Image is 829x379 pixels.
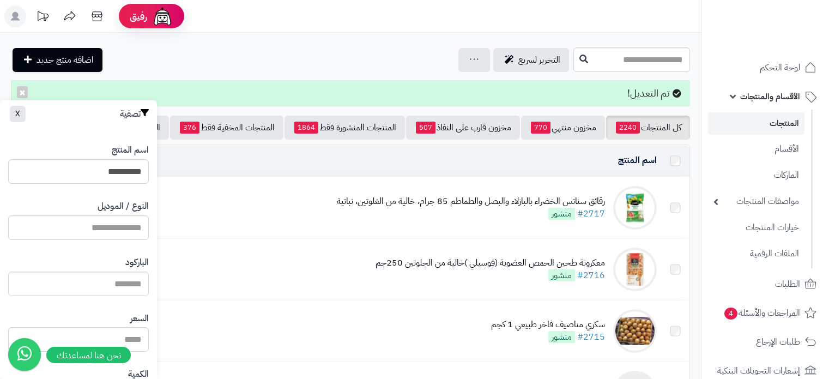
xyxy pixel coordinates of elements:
a: اضافة منتج جديد [13,48,102,72]
a: التحرير لسريع [493,48,569,72]
span: لوحة التحكم [760,60,800,75]
span: الأقسام والمنتجات [740,89,800,104]
label: اسم المنتج [112,144,149,157]
span: منشور [548,208,575,220]
span: 4 [724,308,737,320]
span: X [15,108,20,119]
a: طلبات الإرجاع [708,329,822,355]
img: رقائق سناتس الخضراء بالبازلاء والبصل والطماطم 85 جرام، خالية من الغلوتين، نباتية [613,186,657,230]
h3: تصفية [120,109,149,119]
a: خيارات المنتجات [708,216,804,239]
a: اسم المنتج [618,154,657,167]
span: رفيق [130,10,147,23]
a: لوحة التحكم [708,55,822,81]
a: المراجعات والأسئلة4 [708,300,822,326]
img: سكري مناصيف فاخر طبيعي 1 كجم [613,309,657,353]
a: #2715 [577,330,605,344]
label: الباركود [125,256,149,269]
img: ai-face.png [152,5,173,27]
span: طلبات الإرجاع [756,334,800,350]
div: تم التعديل! [11,80,690,106]
a: مخزون منتهي770 [521,116,605,140]
a: مواصفات المنتجات [708,190,804,213]
a: الملفات الرقمية [708,242,804,266]
span: إشعارات التحويلات البنكية [717,363,800,378]
label: النوع / الموديل [98,200,149,213]
a: الماركات [708,164,804,187]
span: 1864 [294,122,318,134]
span: 770 [531,122,550,134]
label: السعر [130,312,149,325]
a: #2717 [577,207,605,220]
span: 376 [180,122,199,134]
button: × [17,86,28,98]
a: المنتجات المنشورة فقط1864 [285,116,405,140]
span: المراجعات والأسئلة [723,305,800,321]
a: المنتجات المخفية فقط376 [170,116,283,140]
img: logo-2.png [755,29,819,52]
span: منشور [548,269,575,281]
div: معكرونة طحين الحمص العضوية (فوسيلي )خالية من الجلوتين 250جم [376,257,605,269]
a: الطلبات [708,271,822,297]
button: X [10,106,26,122]
a: الأقسام [708,137,804,161]
a: مخزون قارب على النفاذ507 [406,116,520,140]
span: 507 [416,122,435,134]
a: كل المنتجات2240 [606,116,690,140]
span: 2240 [616,122,640,134]
img: معكرونة طحين الحمص العضوية (فوسيلي )خالية من الجلوتين 250جم [613,248,657,291]
span: منشور [548,331,575,343]
a: #2716 [577,269,605,282]
span: اضافة منتج جديد [37,53,94,67]
a: المنتجات [708,112,804,135]
div: سكري مناصيف فاخر طبيعي 1 كجم [491,318,605,331]
a: تحديثات المنصة [29,5,56,30]
span: الطلبات [775,276,800,292]
span: التحرير لسريع [518,53,560,67]
div: رقائق سناتس الخضراء بالبازلاء والبصل والطماطم 85 جرام، خالية من الغلوتين، نباتية [337,195,605,208]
